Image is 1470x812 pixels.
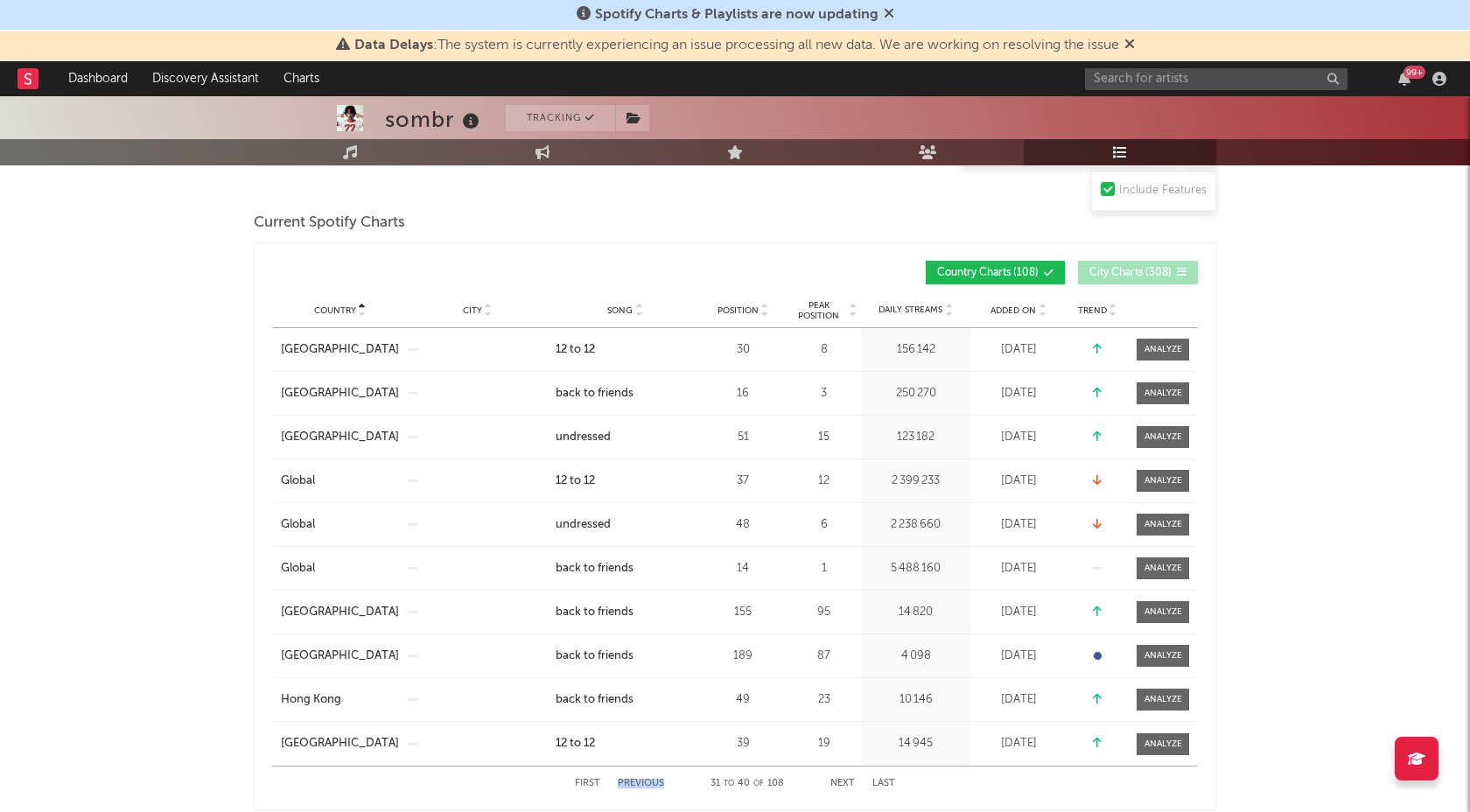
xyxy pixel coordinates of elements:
[556,647,633,665] div: back to friends
[791,385,857,402] div: 3
[872,779,895,788] button: Last
[753,780,764,787] span: of
[791,735,857,752] div: 19
[556,385,695,402] a: back to friends
[385,105,484,134] div: sombr
[556,472,695,490] a: 12 to 12
[975,429,1062,446] div: [DATE]
[314,305,356,316] span: Country
[865,385,966,402] div: 250 270
[1398,72,1410,86] button: 99+
[703,341,782,359] div: 30
[791,300,846,321] span: Peak Position
[791,516,857,534] div: 6
[1119,180,1207,201] div: Include Features
[556,429,611,446] div: undressed
[703,429,782,446] div: 51
[595,8,878,22] span: Spotify Charts & Playlists are now updating
[975,516,1062,534] div: [DATE]
[791,691,857,709] div: 23
[556,560,695,577] a: back to friends
[975,472,1062,490] div: [DATE]
[281,516,399,534] a: Global
[556,691,633,709] div: back to friends
[703,735,782,752] div: 39
[506,105,615,131] button: Tracking
[575,779,600,788] button: First
[884,8,894,22] span: Dismiss
[791,647,857,665] div: 87
[281,341,399,359] a: [GEOGRAPHIC_DATA]
[865,516,966,534] div: 2 238 660
[865,691,966,709] div: 10 146
[556,472,595,490] div: 12 to 12
[556,341,595,359] div: 12 to 12
[975,604,1062,621] div: [DATE]
[281,691,341,709] div: Hong Kong
[281,604,399,621] div: [GEOGRAPHIC_DATA]
[556,604,633,621] div: back to friends
[556,735,595,752] div: 12 to 12
[463,305,482,316] span: City
[271,61,332,96] a: Charts
[975,560,1062,577] div: [DATE]
[281,560,399,577] a: Global
[703,691,782,709] div: 49
[140,61,271,96] a: Discovery Assistant
[975,385,1062,402] div: [DATE]
[1403,66,1425,79] div: 99 +
[281,385,399,402] a: [GEOGRAPHIC_DATA]
[791,560,857,577] div: 1
[703,516,782,534] div: 48
[281,735,399,752] div: [GEOGRAPHIC_DATA]
[865,341,966,359] div: 156 142
[354,38,1119,52] span: : The system is currently experiencing an issue processing all new data. We are working on resolv...
[281,516,315,534] div: Global
[281,560,315,577] div: Global
[556,516,695,534] a: undressed
[556,735,695,752] a: 12 to 12
[56,61,140,96] a: Dashboard
[281,472,315,490] div: Global
[990,305,1036,316] span: Added On
[703,472,782,490] div: 37
[281,429,399,446] a: [GEOGRAPHIC_DATA]
[724,780,734,787] span: to
[281,647,399,665] a: [GEOGRAPHIC_DATA]
[703,604,782,621] div: 155
[937,268,1039,278] span: Country Charts ( 108 )
[607,305,633,316] span: Song
[703,385,782,402] div: 16
[926,261,1065,284] button: Country Charts(108)
[791,341,857,359] div: 8
[703,560,782,577] div: 14
[975,341,1062,359] div: [DATE]
[254,213,405,234] span: Current Spotify Charts
[703,647,782,665] div: 189
[281,472,399,490] a: Global
[975,647,1062,665] div: [DATE]
[865,429,966,446] div: 123 182
[1078,305,1107,316] span: Trend
[556,560,633,577] div: back to friends
[865,560,966,577] div: 5 488 160
[1085,68,1347,90] input: Search for artists
[975,691,1062,709] div: [DATE]
[281,691,399,709] a: Hong Kong
[699,773,795,794] div: 31 40 108
[556,516,611,534] div: undressed
[556,647,695,665] a: back to friends
[556,691,695,709] a: back to friends
[717,305,759,316] span: Position
[865,472,966,490] div: 2 399 233
[1124,38,1135,52] span: Dismiss
[556,429,695,446] a: undressed
[1078,261,1198,284] button: City Charts(308)
[865,735,966,752] div: 14 945
[556,385,633,402] div: back to friends
[878,304,942,317] span: Daily Streams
